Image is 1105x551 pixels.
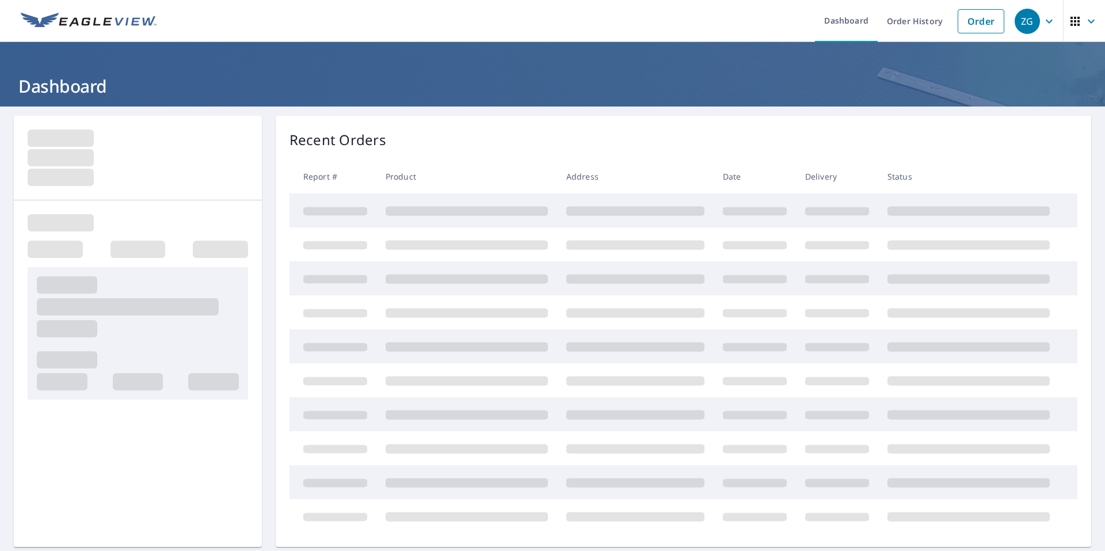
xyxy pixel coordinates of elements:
th: Report # [289,159,376,193]
th: Status [878,159,1059,193]
th: Product [376,159,557,193]
th: Date [714,159,796,193]
p: Recent Orders [289,130,386,150]
h1: Dashboard [14,74,1091,98]
th: Delivery [796,159,878,193]
th: Address [557,159,714,193]
a: Order [958,9,1004,33]
img: EV Logo [21,13,157,30]
div: ZG [1015,9,1040,34]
